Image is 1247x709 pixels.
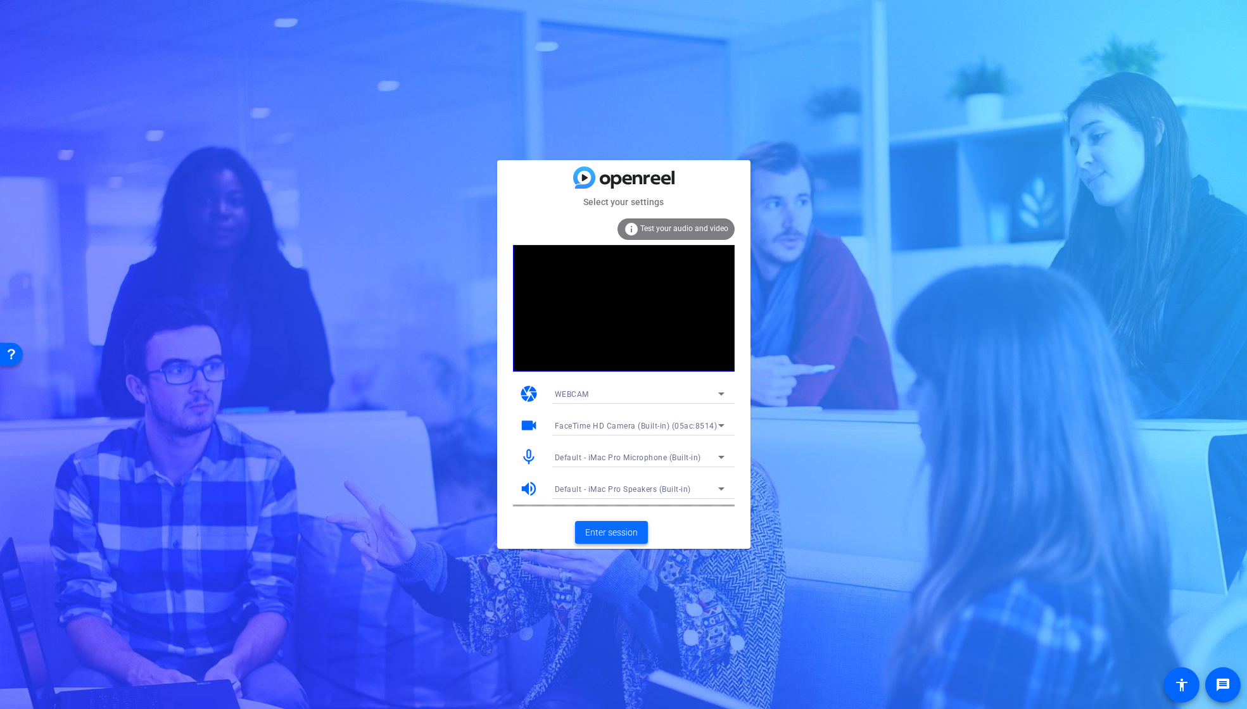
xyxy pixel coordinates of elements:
[555,422,718,430] span: FaceTime HD Camera (Built-in) (05ac:8514)
[1215,677,1231,693] mat-icon: message
[555,485,691,494] span: Default - iMac Pro Speakers (Built-in)
[519,416,538,435] mat-icon: videocam
[624,222,639,237] mat-icon: info
[519,448,538,467] mat-icon: mic_none
[585,526,638,539] span: Enter session
[640,224,728,233] span: Test your audio and video
[497,195,750,209] mat-card-subtitle: Select your settings
[519,479,538,498] mat-icon: volume_up
[555,390,589,399] span: WEBCAM
[573,166,674,189] img: blue-gradient.svg
[555,453,701,462] span: Default - iMac Pro Microphone (Built-in)
[519,384,538,403] mat-icon: camera
[575,521,648,544] button: Enter session
[1174,677,1189,693] mat-icon: accessibility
